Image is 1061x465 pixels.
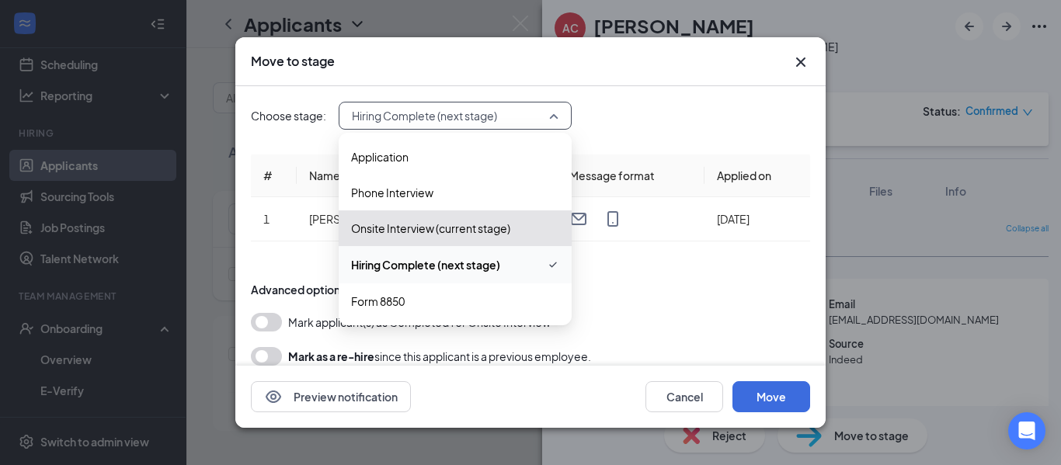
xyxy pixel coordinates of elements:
[351,184,433,201] span: Phone Interview
[263,212,270,226] span: 1
[251,53,335,70] h3: Move to stage
[264,387,283,406] svg: Eye
[251,154,297,197] th: #
[288,313,551,331] span: Mark applicant(s) as Completed for Onsite Interview
[645,381,723,412] button: Cancel
[569,210,588,228] svg: Email
[704,154,810,197] th: Applied on
[351,148,409,165] span: Application
[791,53,810,71] svg: Cross
[351,256,500,273] span: Hiring Complete (next stage)
[297,197,448,241] td: [PERSON_NAME]
[251,381,411,412] button: EyePreview notification
[352,104,497,127] span: Hiring Complete (next stage)
[732,381,810,412] button: Move
[547,255,559,274] svg: Checkmark
[288,347,591,366] div: since this applicant is a previous employee.
[251,107,326,124] span: Choose stage:
[604,210,622,228] svg: MobileSms
[351,293,405,310] span: Form 8850
[704,197,810,241] td: [DATE]
[251,282,810,297] div: Advanced options
[297,154,448,197] th: Name
[557,154,704,197] th: Message format
[791,53,810,71] button: Close
[288,349,374,363] b: Mark as a re-hire
[1008,412,1045,449] div: Open Intercom Messenger
[351,220,510,237] span: Onsite Interview (current stage)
